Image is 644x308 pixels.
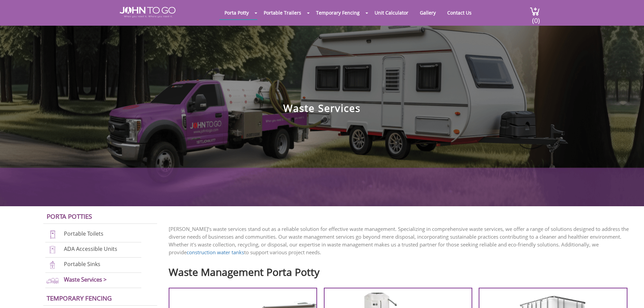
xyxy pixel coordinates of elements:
img: ADA-units-new.png [45,245,60,254]
a: Portable Toilets [64,230,103,238]
a: Temporary Fencing [47,294,112,302]
a: Unit Calculator [369,6,413,19]
a: Porta Potties [47,212,92,220]
p: [PERSON_NAME]’s waste services stand out as a reliable solution for effective waste management. S... [169,225,634,256]
img: JOHN to go [120,7,175,18]
a: ADA Accessible Units [64,245,117,253]
a: Waste Services > [64,276,107,283]
img: portable-toilets-new.png [45,230,60,239]
span: (0) [532,10,540,25]
img: cart a [530,7,540,16]
a: Temporary Fencing [311,6,365,19]
a: Portable Trailers [259,6,306,19]
a: construction water tanks [187,249,244,256]
a: Gallery [415,6,441,19]
h2: Waste Management Porta Potty [169,263,634,278]
a: Contact Us [442,6,477,19]
a: Portable Sinks [64,260,100,268]
img: portable-sinks-new.png [45,260,60,269]
img: waste-services-new.png [45,276,60,285]
a: Porta Potty [219,6,254,19]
